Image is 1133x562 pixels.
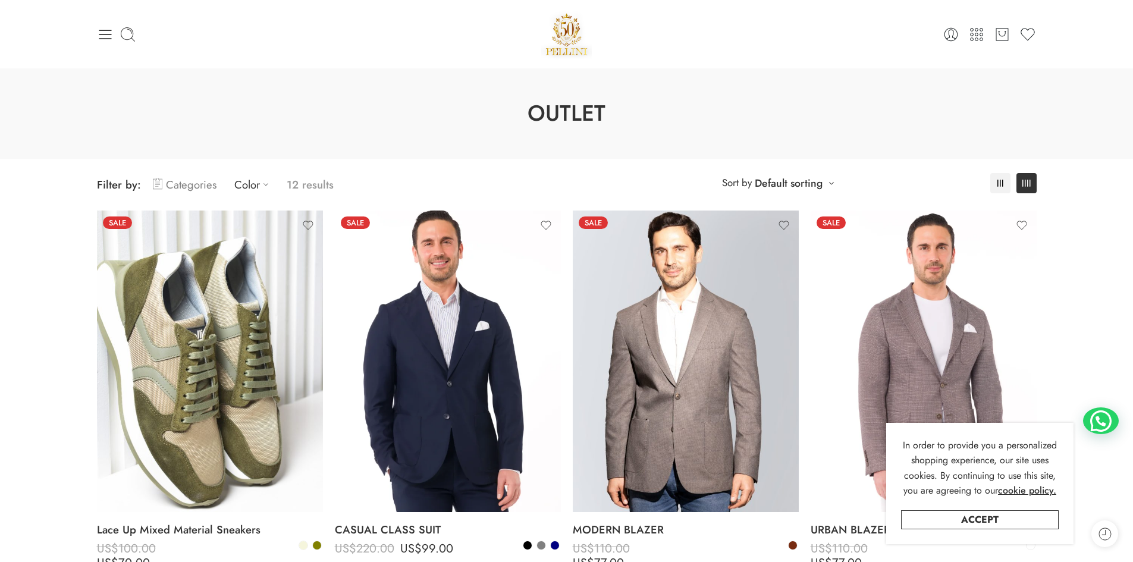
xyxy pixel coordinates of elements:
a: Black [522,540,533,551]
span: US$ [97,540,118,557]
a: Wishlist [1019,26,1036,43]
span: US$ [573,540,594,557]
bdi: 100.00 [97,540,156,557]
span: In order to provide you a personalized shopping experience, our site uses cookies. By continuing ... [903,438,1057,498]
a: MODERN BLAZER [573,518,799,542]
p: 12 results [287,171,334,199]
a: Login / Register [943,26,959,43]
span: US$ [811,540,832,557]
span: Sale [579,216,608,229]
a: Accept [901,510,1059,529]
span: Filter by: [97,177,141,193]
h1: Outlet [30,98,1103,129]
a: cookie policy. [998,483,1056,498]
a: Light Beige [1025,540,1036,551]
a: Olive [312,540,322,551]
bdi: 110.00 [573,540,630,557]
a: CASUAL CLASS SUIT [335,518,561,542]
bdi: 110.00 [811,540,868,557]
a: Lace Up Mixed Material Sneakers [97,518,323,542]
a: Grey [536,540,547,551]
a: Beige [298,540,309,551]
a: Brown [787,540,798,551]
a: Navy [550,540,560,551]
a: Color [234,171,275,199]
bdi: 220.00 [335,540,394,557]
a: Cart [994,26,1010,43]
a: Categories [153,171,216,199]
a: Default sorting [755,175,823,191]
a: URBAN BLAZER [811,518,1037,542]
span: Sale [341,216,370,229]
bdi: 99.00 [400,540,453,557]
img: Pellini [541,9,592,59]
span: US$ [335,540,356,557]
a: Pellini - [541,9,592,59]
span: Sale [817,216,846,229]
span: US$ [400,540,422,557]
span: Sort by [722,173,752,193]
span: Sale [103,216,132,229]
